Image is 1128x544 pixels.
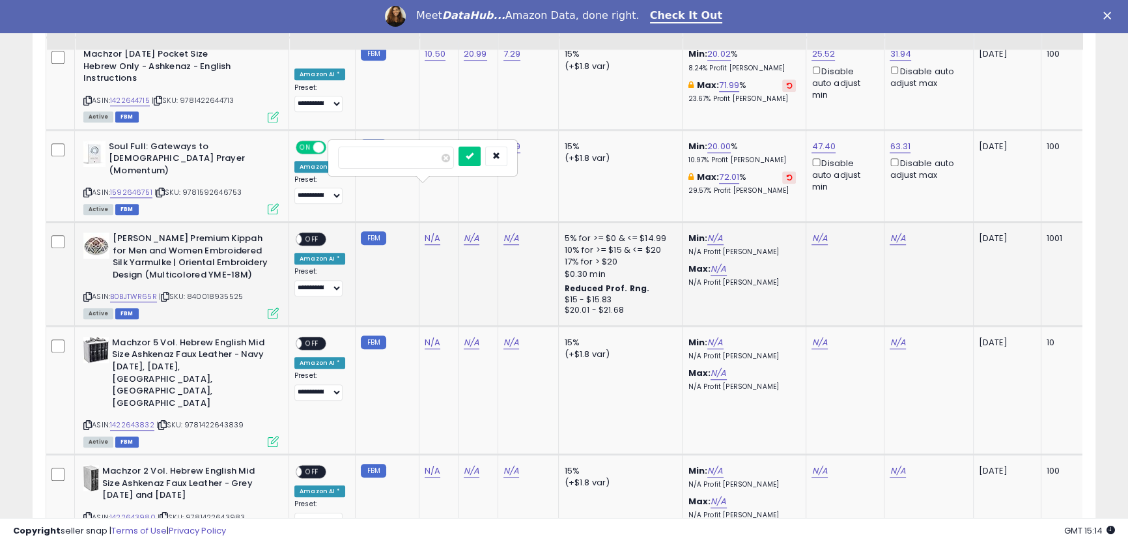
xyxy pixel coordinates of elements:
[13,524,61,537] strong: Copyright
[13,525,226,537] div: seller snap | |
[110,420,154,431] a: 1422643832
[811,232,827,245] a: N/A
[110,187,152,198] a: 1592646751
[707,232,723,245] a: N/A
[83,141,106,167] img: 31NjhenkwCL._SL40_.jpg
[979,337,1031,349] div: [DATE]
[442,9,505,21] i: DataHub...
[707,140,731,153] a: 20.00
[115,204,139,215] span: FBM
[302,466,322,478] span: OFF
[294,253,345,265] div: Amazon AI *
[464,465,479,478] a: N/A
[564,256,672,268] div: 17% for > $20
[503,232,519,245] a: N/A
[890,48,911,61] a: 31.94
[688,382,796,392] p: N/A Profit [PERSON_NAME]
[294,485,345,497] div: Amazon AI *
[719,79,739,92] a: 71.99
[811,64,874,101] div: Disable auto adjust min
[688,79,796,104] div: %
[564,337,672,349] div: 15%
[890,140,910,153] a: 63.31
[83,204,113,215] span: All listings currently available for purchase on Amazon
[688,480,796,489] p: N/A Profit [PERSON_NAME]
[564,244,672,256] div: 10% for >= $15 & <= $20
[294,357,345,369] div: Amazon AI *
[294,500,345,529] div: Preset:
[707,336,723,349] a: N/A
[302,234,322,245] span: OFF
[361,47,386,61] small: FBM
[154,187,242,197] span: | SKU: 9781592646753
[650,9,723,23] a: Check It Out
[688,465,707,477] b: Min:
[688,48,796,72] div: %
[503,48,521,61] a: 7.29
[688,352,796,361] p: N/A Profit [PERSON_NAME]
[719,171,739,184] a: 72.01
[786,82,792,89] i: Revert to store-level Max Markup
[688,263,711,275] b: Max:
[564,294,672,306] div: $15 - $15.83
[811,156,874,193] div: Disable auto adjust min
[83,465,99,491] img: 51J0ZCQSOSL._SL40_.jpg
[564,48,672,60] div: 15%
[564,465,672,477] div: 15%
[688,367,711,379] b: Max:
[1103,12,1116,20] div: Close
[464,232,479,245] a: N/A
[564,305,672,316] div: $20.01 - $21.68
[83,337,109,363] img: 51mz9tn8H4L._SL40_.jpg
[688,156,796,165] p: 10.97% Profit [PERSON_NAME]
[115,437,139,448] span: FBM
[979,48,1031,60] div: [DATE]
[503,336,519,349] a: N/A
[83,233,109,259] img: 51vkTWlDMML._SL40_.jpg
[979,233,1031,244] div: [DATE]
[113,233,271,284] b: [PERSON_NAME] Premium Kippah for Men and Women Embroidered Silk Yarmulke | Oriental Embroidery De...
[83,48,242,88] b: Machzor [DATE] Pocket Size Hebrew Only - Ashkenaz - English Instructions
[361,464,386,478] small: FBM
[688,173,693,181] i: This overrides the store level max markup for this listing
[83,308,113,319] span: All listings currently available for purchase on Amazon
[1047,337,1087,349] div: 10
[890,156,963,181] div: Disable auto adjust max
[294,371,345,401] div: Preset:
[979,465,1031,477] div: [DATE]
[152,95,234,106] span: | SKU: 9781422644713
[890,336,905,349] a: N/A
[115,308,139,319] span: FBM
[564,283,649,294] b: Reduced Prof. Rng.
[115,111,139,122] span: FBM
[425,48,445,61] a: 10.50
[83,111,113,122] span: All listings currently available for purchase on Amazon
[464,48,487,61] a: 20.99
[109,141,267,180] b: Soul Full: Gateways to [DEMOGRAPHIC_DATA] Prayer (Momentum)
[110,291,157,302] a: B0BJTWR65R
[711,367,726,380] a: N/A
[110,95,150,106] a: 1422644715
[688,48,707,60] b: Min:
[688,81,693,89] i: This overrides the store level max markup for this listing
[697,171,720,183] b: Max:
[297,141,313,152] span: ON
[83,437,113,448] span: All listings currently available for purchase on Amazon
[1047,233,1087,244] div: 1001
[1047,465,1087,477] div: 100
[294,68,345,80] div: Amazon AI *
[688,94,796,104] p: 23.67% Profit [PERSON_NAME]
[111,524,167,537] a: Terms of Use
[83,337,279,446] div: ASIN:
[890,232,905,245] a: N/A
[425,465,440,478] a: N/A
[811,140,836,153] a: 47.40
[688,336,707,349] b: Min:
[688,186,796,195] p: 29.57% Profit [PERSON_NAME]
[1047,48,1087,60] div: 100
[425,336,440,349] a: N/A
[112,337,270,412] b: Machzor 5 Vol. Hebrew English Mid Size Ashkenaz Faux Leather - Navy [DATE], [DATE], [GEOGRAPHIC_D...
[83,233,279,317] div: ASIN:
[688,141,796,165] div: %
[564,233,672,244] div: 5% for >= $0 & <= $14.99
